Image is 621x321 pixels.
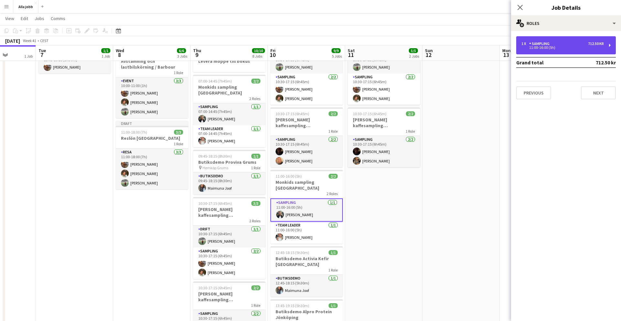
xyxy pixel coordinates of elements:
span: Hemköp Grums [202,165,228,170]
span: 10 [269,51,276,59]
button: Alla jobb [13,0,38,13]
span: Week 41 [21,38,38,43]
app-job-card: 11:00-16:00 (5h)2/2Monkids sampling [GEOGRAPHIC_DATA]2 RolesSampling1/111:00-16:00 (5h)[PERSON_NA... [270,170,343,244]
span: 8 [115,51,124,59]
div: 1 x [521,41,529,46]
span: 11 [347,51,355,59]
span: Thu [193,48,201,53]
h3: [PERSON_NAME] kaffesampling [GEOGRAPHIC_DATA] [348,117,420,128]
span: 12:45-18:15 (5h30m) [276,250,309,255]
app-card-role: Butiksdemo1/113:45-19:15 (5h30m)[PERSON_NAME] [38,51,111,73]
div: 07:00-14:45 (7h45m)2/2Monkids sampling [GEOGRAPHIC_DATA]2 RolesSampling1/107:00-14:45 (7h45m)[PER... [193,75,266,147]
button: Next [581,86,616,99]
div: 3 Jobs [177,54,187,59]
app-card-role: Butiksdemo1/112:45-18:15 (5h30m)Maimuna Joof [270,275,343,297]
span: 1 Role [251,165,260,170]
h3: Levera moppe till bokus [193,58,266,64]
app-card-role: Sampling1/111:00-16:00 (5h)[PERSON_NAME] [270,198,343,222]
span: 10:30-17:15 (6h45m) [276,111,309,116]
a: View [3,14,17,23]
app-card-role: Drift1/110:30-17:15 (6h45m)[PERSON_NAME] [348,51,420,73]
span: 10/10 [252,48,265,53]
span: 07:00-14:45 (7h45m) [198,79,232,83]
app-job-card: 10:30-17:15 (6h45m)2/2[PERSON_NAME] kaffesampling [GEOGRAPHIC_DATA]1 RoleSampling2/210:30-17:15 (... [348,107,420,167]
app-card-role: Sampling2/210:30-17:15 (6h45m)[PERSON_NAME][PERSON_NAME] [348,73,420,105]
span: 1 Role [251,303,260,308]
app-job-card: 10:30-17:15 (6h45m)3/3[PERSON_NAME] kaffesampling [GEOGRAPHIC_DATA]2 RolesDrift1/110:30-17:15 (6h... [193,197,266,279]
span: 3/3 [174,130,183,135]
span: 2/2 [251,285,260,290]
span: 1/1 [251,154,260,159]
span: Sun [425,48,433,53]
h3: Butiksdemo Alpro Protein Jönköping [270,309,343,320]
span: Wed [116,48,124,53]
span: 6/6 [177,48,186,53]
div: Sampling [529,41,552,46]
span: Mon [502,48,511,53]
app-job-card: 10:30-17:15 (6h45m)3/3[PERSON_NAME] kaffesampling [GEOGRAPHIC_DATA]2 RolesDrift1/110:30-17:15 (6h... [270,23,343,105]
div: 1 Job [102,54,110,59]
span: 1 Role [406,129,415,134]
button: Previous [516,86,551,99]
h3: Monkids sampling [GEOGRAPHIC_DATA] [270,179,343,191]
app-job-card: 12:45-18:15 (5h30m)1/1Butiksdemo Activia Kefir [GEOGRAPHIC_DATA]1 RoleButiksdemo1/112:45-18:15 (5... [270,246,343,297]
span: Jobs [35,16,44,21]
span: 5/5 [409,48,418,53]
span: 12 [424,51,433,59]
td: Grand total [516,57,575,68]
div: 2 Jobs [409,54,419,59]
div: Roles [511,16,621,31]
div: 712.50 kr [588,41,604,46]
span: 2 Roles [249,218,260,223]
span: Comms [51,16,65,21]
app-card-role: Drift1/110:30-17:15 (6h45m)[PERSON_NAME] [270,51,343,73]
div: [DATE] [5,38,20,44]
span: 09:45-18:15 (8h30m) [198,154,232,159]
app-job-card: 10:00-11:00 (1h)3/3Avstämning och lastbilskörning / Barbour1 RoleEvent3/310:00-11:00 (1h)[PERSON_... [116,49,188,118]
span: 2/2 [329,111,338,116]
span: 7 [38,51,46,59]
app-card-role: Sampling1/107:00-14:45 (7h45m)[PERSON_NAME] [193,103,266,125]
span: Edit [21,16,28,21]
app-card-role: Sampling2/210:30-17:15 (6h45m)[PERSON_NAME][PERSON_NAME] [348,136,420,167]
h3: Reslön [GEOGRAPHIC_DATA] [116,135,188,141]
span: 11:00-18:00 (7h) [121,130,147,135]
app-card-role: Team Leader1/111:00-16:00 (5h)[PERSON_NAME] [270,222,343,244]
span: 2/2 [251,79,260,83]
span: 1 Role [328,268,338,272]
app-job-card: 10:30-17:15 (6h45m)2/2[PERSON_NAME] kaffesampling [GEOGRAPHIC_DATA]1 RoleSampling2/210:30-17:15 (... [270,107,343,167]
span: 2 Roles [327,191,338,196]
span: 10:30-17:15 (6h45m) [198,201,232,206]
h3: Butiksdemo Activia Kefir [GEOGRAPHIC_DATA] [270,256,343,267]
span: 9/9 [332,48,341,53]
app-job-card: 09:45-18:15 (8h30m)1/1Butiksdemo Proviva Grums Hemköp Grums1 RoleButiksdemo1/109:45-18:15 (8h30m)... [193,150,266,194]
span: 1/1 [101,48,110,53]
app-card-role: Resa3/311:00-18:00 (7h)[PERSON_NAME][PERSON_NAME][PERSON_NAME] [116,149,188,189]
app-card-role: Drift1/110:30-17:15 (6h45m)[PERSON_NAME] [193,226,266,248]
span: 10:30-17:15 (6h45m) [198,285,232,290]
h3: Avstämning och lastbilskörning / Barbour [116,58,188,70]
span: 11:00-16:00 (5h) [276,174,302,179]
div: 5 Jobs [332,54,342,59]
app-card-role: Event3/310:00-11:00 (1h)[PERSON_NAME][PERSON_NAME][PERSON_NAME] [116,77,188,118]
td: 712.50 kr [575,57,616,68]
span: Tue [38,48,46,53]
span: 1/1 [329,303,338,308]
app-job-card: Draft11:00-18:00 (7h)3/3Reslön [GEOGRAPHIC_DATA]1 RoleResa3/311:00-18:00 (7h)[PERSON_NAME][PERSON... [116,121,188,189]
span: 1/1 [329,250,338,255]
h3: Monkids sampling [GEOGRAPHIC_DATA] [193,84,266,96]
span: 2/2 [329,174,338,179]
h3: [PERSON_NAME] kaffesampling [GEOGRAPHIC_DATA] [193,206,266,218]
span: 2/2 [406,111,415,116]
span: 10:30-17:15 (6h45m) [353,111,387,116]
app-card-role: Butiksdemo1/109:45-18:15 (8h30m)Maimuna Joof [193,172,266,194]
a: Jobs [32,14,47,23]
span: Fri [270,48,276,53]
